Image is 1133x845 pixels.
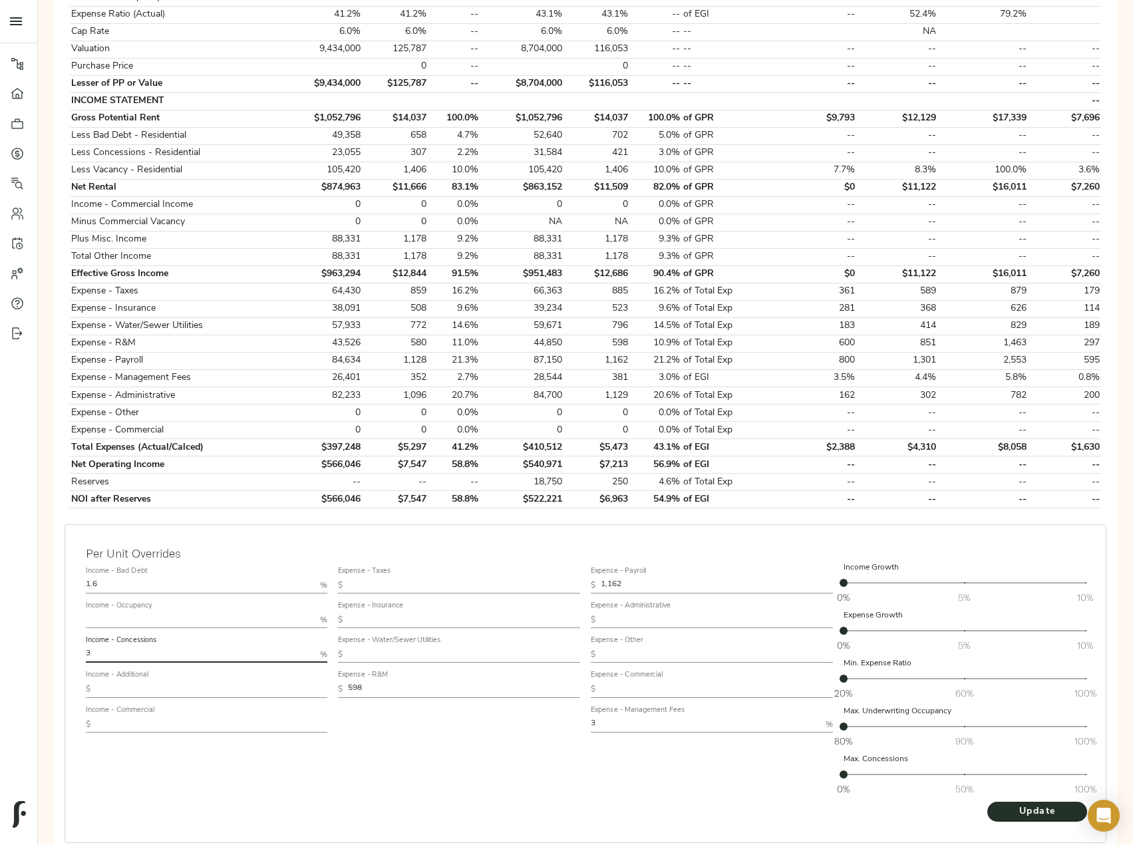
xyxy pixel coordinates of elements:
[937,75,1028,92] td: --
[564,75,630,92] td: $116,053
[857,58,937,75] td: --
[681,335,769,352] td: of Total Exp
[681,144,769,162] td: of GPR
[955,735,973,748] span: 90%
[70,110,289,127] td: Gross Potential Rent
[70,387,289,405] td: Expense - Administrative
[86,602,152,609] label: Income - Occupancy
[837,639,850,652] span: 0%
[857,214,937,231] td: --
[480,317,564,335] td: 59,671
[362,162,428,179] td: 1,406
[428,196,480,214] td: 0.0%
[681,369,769,387] td: of EGI
[857,75,937,92] td: --
[857,317,937,335] td: 414
[362,196,428,214] td: 0
[857,162,937,179] td: 8.3%
[1028,248,1101,265] td: --
[630,387,682,405] td: 20.6%
[428,214,480,231] td: 0.0%
[480,162,564,179] td: 105,420
[857,144,937,162] td: --
[937,265,1028,283] td: $16,011
[362,335,428,352] td: 580
[630,231,682,248] td: 9.3%
[70,6,289,23] td: Expense Ratio (Actual)
[289,196,362,214] td: 0
[289,231,362,248] td: 88,331
[564,317,630,335] td: 796
[564,248,630,265] td: 1,178
[289,214,362,231] td: 0
[362,6,428,23] td: 41.2%
[362,248,428,265] td: 1,178
[289,352,362,369] td: 84,634
[362,58,428,75] td: 0
[428,144,480,162] td: 2.2%
[937,144,1028,162] td: --
[769,162,857,179] td: 7.7%
[70,75,289,92] td: Lesser of PP or Value
[769,387,857,405] td: 162
[564,58,630,75] td: 0
[428,58,480,75] td: --
[630,41,682,58] td: --
[428,405,480,422] td: 0.0%
[769,265,857,283] td: $0
[1028,283,1101,300] td: 179
[289,144,362,162] td: 23,055
[630,335,682,352] td: 10.9%
[958,591,970,604] span: 5%
[70,248,289,265] td: Total Other Income
[630,144,682,162] td: 3.0%
[338,672,388,679] label: Expense - R&M
[564,335,630,352] td: 598
[564,214,630,231] td: NA
[630,179,682,196] td: 82.0%
[937,369,1028,387] td: 5.8%
[630,369,682,387] td: 3.0%
[362,75,428,92] td: $125,787
[480,127,564,144] td: 52,640
[480,369,564,387] td: 28,544
[937,110,1028,127] td: $17,339
[937,214,1028,231] td: --
[769,335,857,352] td: 600
[681,196,769,214] td: of GPR
[1028,265,1101,283] td: $7,260
[338,568,391,575] label: Expense - Taxes
[769,127,857,144] td: --
[681,58,769,75] td: --
[70,179,289,196] td: Net Rental
[289,387,362,405] td: 82,233
[480,6,564,23] td: 43.1%
[937,196,1028,214] td: --
[362,317,428,335] td: 772
[937,300,1028,317] td: 626
[70,196,289,214] td: Income - Commercial Income
[857,6,937,23] td: 52.4%
[1028,110,1101,127] td: $7,696
[630,248,682,265] td: 9.3%
[362,144,428,162] td: 307
[857,300,937,317] td: 368
[681,214,769,231] td: of GPR
[591,602,671,609] label: Expense - Administrative
[70,369,289,387] td: Expense - Management Fees
[591,637,643,645] label: Expense - Other
[1074,687,1096,700] span: 100%
[955,782,973,796] span: 50%
[937,6,1028,23] td: 79.2%
[857,387,937,405] td: 302
[1028,41,1101,58] td: --
[1028,369,1101,387] td: 0.8%
[362,127,428,144] td: 658
[480,144,564,162] td: 31,584
[769,179,857,196] td: $0
[86,637,157,645] label: Income - Concessions
[857,335,937,352] td: 851
[681,265,769,283] td: of GPR
[937,41,1028,58] td: --
[289,283,362,300] td: 64,430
